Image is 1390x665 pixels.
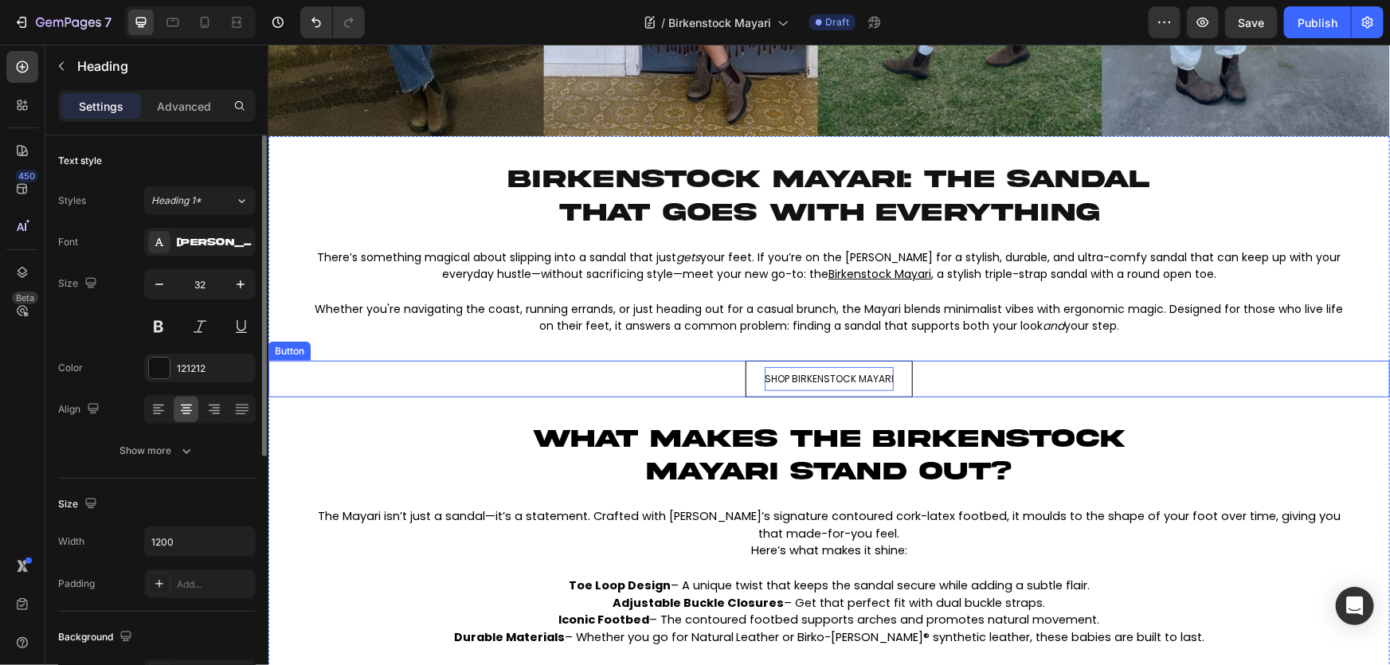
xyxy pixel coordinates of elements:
div: Open Intercom Messenger [1336,587,1374,625]
p: Advanced [157,98,211,115]
div: Beta [12,291,38,304]
span: Save [1239,16,1265,29]
div: Add... [177,577,252,592]
strong: Iconic Footbed [291,567,382,583]
div: Styles [58,194,86,208]
span: – A unique twist that keeps the sandal secure while adding a subtle flair. [300,533,821,549]
i: gets [409,205,433,221]
input: Auto [145,527,255,556]
button: 7 [6,6,119,38]
button: Show more [58,436,256,465]
a: SHOP BIRKENSTOCK MAYARI [477,316,644,353]
div: Align [58,399,103,421]
span: Here’s what makes it shine: [483,498,639,514]
strong: Mayari Stand Out? [378,413,743,440]
div: Padding [58,577,95,591]
p: 7 [104,13,112,32]
span: SHOP BIRKENSTOCK MAYARI [496,327,625,341]
span: Draft [825,15,849,29]
span: Whether you're navigating the coast, running errands, or just heading out for a casual brunch, th... [47,256,1075,290]
span: , a stylish triple-strap sandal with a round open toe. [663,221,948,237]
button: Save [1225,6,1278,38]
span: The Mayari isn’t just a sandal—it’s a statement. Crafted with [PERSON_NAME]’s signature contoured... [49,464,1072,497]
span: There’s something magical about slipping into a sandal that just your feet. If you’re on the [PER... [49,205,1073,238]
div: Size [58,494,100,515]
div: Color [58,361,83,375]
span: / [661,14,665,31]
strong: What Makes the Birkenstock [264,381,857,408]
span: that goes with everything [291,155,831,182]
div: Background [58,627,135,648]
div: Width [58,534,84,549]
a: Birkenstock Mayari [560,221,663,237]
i: and [774,273,796,289]
div: [PERSON_NAME] Expanded Demo [177,236,252,250]
strong: Adjustable Buckle Closures [345,550,516,566]
div: Font [58,235,78,249]
div: Undo/Redo [300,6,365,38]
p: Heading [77,57,249,76]
button: Publish [1284,6,1351,38]
div: Size [58,273,100,295]
span: Heading 1* [151,194,202,208]
div: Show more [120,443,194,459]
strong: Toe Loop Design [300,533,402,549]
span: Birkenstock Mayari [668,14,771,31]
div: Publish [1298,14,1337,31]
strong: Durable Materials [186,585,296,600]
p: Settings [79,98,123,115]
div: 121212 [177,362,252,376]
span: – The contoured footbed supports arches and promotes natural movement. [291,567,832,583]
button: Heading 1* [144,186,256,215]
iframe: Design area [268,45,1390,665]
div: Text style [58,154,102,168]
span: – Whether you go for Natural Leather or Birko-[PERSON_NAME]® synthetic leather, these babies are ... [186,585,936,600]
span: – Get that perfect fit with dual buckle straps. [345,550,777,566]
div: Button [3,299,39,314]
div: 450 [15,170,38,182]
